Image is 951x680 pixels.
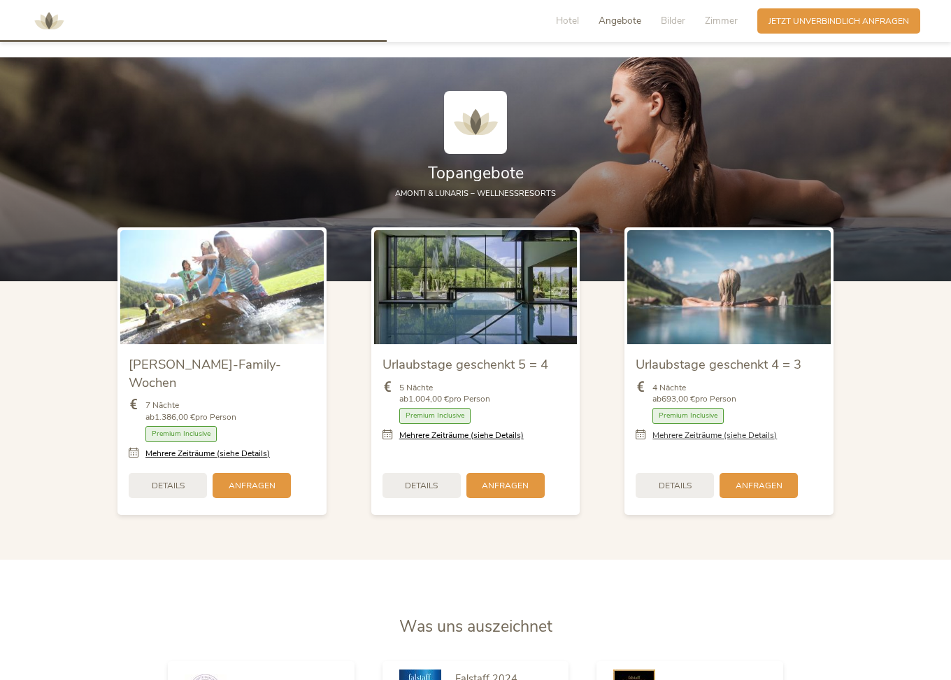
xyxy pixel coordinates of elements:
[399,382,490,406] span: 5 Nächte ab pro Person
[229,480,276,492] span: Anfragen
[399,408,471,424] span: Premium Inclusive
[399,616,552,637] span: Was uns auszeichnet
[145,448,270,460] a: Mehrere Zeiträume (siehe Details)
[705,14,738,27] span: Zimmer
[382,355,548,373] span: Urlaubstage geschenkt 5 = 4
[444,91,507,154] img: AMONTI & LUNARIS Wellnessresort
[659,480,692,492] span: Details
[145,426,217,442] span: Premium Inclusive
[482,480,529,492] span: Anfragen
[395,188,556,199] span: AMONTI & LUNARIS – Wellnessresorts
[405,480,438,492] span: Details
[652,382,736,406] span: 4 Nächte ab pro Person
[374,230,578,344] img: Urlaubstage geschenkt 5 = 4
[627,230,831,344] img: Urlaubstage geschenkt 4 = 3
[399,430,524,441] a: Mehrere Zeiträume (siehe Details)
[129,355,281,391] span: [PERSON_NAME]-Family-Wochen
[768,15,909,27] span: Jetzt unverbindlich anfragen
[152,480,185,492] span: Details
[155,411,195,423] b: 1.386,00 €
[408,393,449,404] b: 1.004,00 €
[736,480,782,492] span: Anfragen
[556,14,579,27] span: Hotel
[636,355,801,373] span: Urlaubstage geschenkt 4 = 3
[661,14,685,27] span: Bilder
[28,17,70,24] a: AMONTI & LUNARIS Wellnessresort
[145,399,236,423] span: 7 Nächte ab pro Person
[652,408,724,424] span: Premium Inclusive
[120,230,324,344] img: Sommer-Family-Wochen
[599,14,641,27] span: Angebote
[652,430,777,441] a: Mehrere Zeiträume (siehe Details)
[662,393,695,404] b: 693,00 €
[428,162,524,184] span: Topangebote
